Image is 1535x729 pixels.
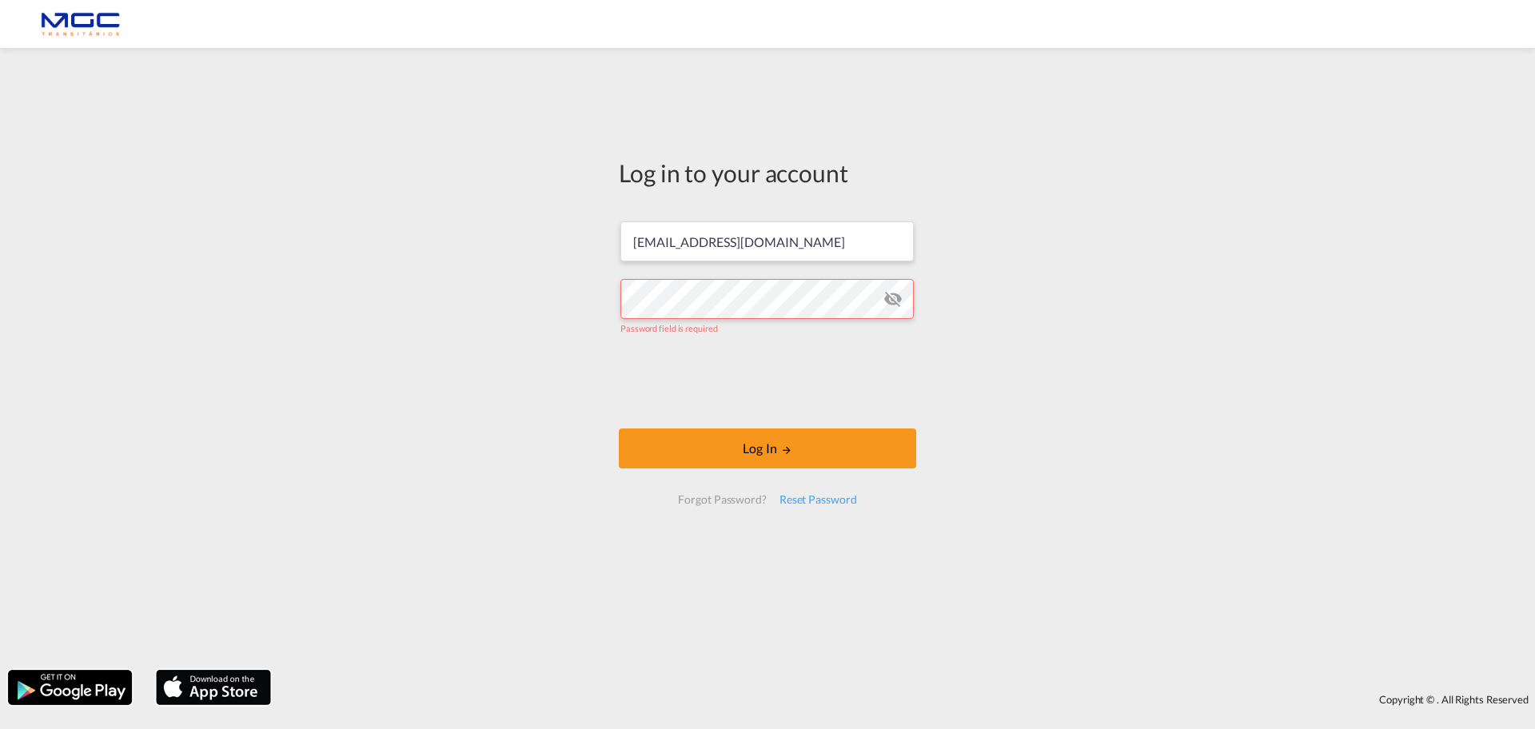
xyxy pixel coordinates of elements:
div: Log in to your account [619,156,916,189]
md-icon: icon-eye-off [883,289,903,309]
div: Forgot Password? [672,485,772,514]
div: Reset Password [773,485,863,514]
img: google.png [6,668,134,707]
input: Enter email/phone number [620,221,914,261]
img: apple.png [154,668,273,707]
div: Copyright © . All Rights Reserved [279,686,1535,713]
span: Password field is required [620,323,717,333]
img: 92835000d1c111ee8b33af35afdd26c7.png [24,6,132,42]
iframe: reCAPTCHA [646,350,889,412]
button: LOGIN [619,428,916,468]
